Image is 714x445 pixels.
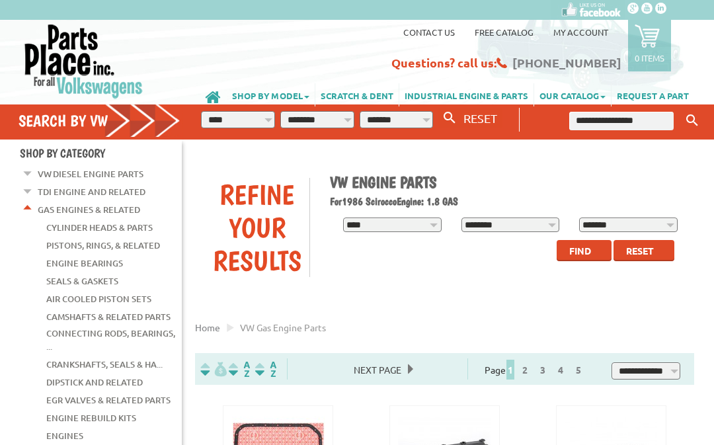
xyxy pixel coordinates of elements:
h4: Search by VW [19,111,180,130]
a: 0 items [628,20,671,71]
span: VW gas engine parts [240,321,326,333]
button: RESET [458,108,502,128]
a: 2 [519,364,531,376]
a: Crankshafts, Seals & Ha... [46,356,163,373]
span: Reset [626,245,654,257]
h1: VW Engine Parts [330,173,684,192]
button: Find [557,240,612,261]
a: Next Page [347,364,408,376]
a: Connecting Rods, Bearings, ... [46,325,175,355]
span: Next Page [347,360,408,380]
a: Engine Rebuild Kits [46,409,136,426]
h2: 1986 Scirocco [330,195,684,208]
a: Engine Bearings [46,255,123,272]
span: Engine: 1.8 GAS [397,195,458,208]
span: RESET [463,111,497,125]
a: 4 [555,364,567,376]
p: 0 items [635,52,664,63]
button: Reset [614,240,674,261]
a: Home [195,321,220,333]
a: Dipstick and Related [46,374,143,391]
a: SCRATCH & DENT [315,83,399,106]
a: INDUSTRIAL ENGINE & PARTS [399,83,534,106]
a: Camshafts & Related Parts [46,308,171,325]
a: OUR CATALOG [534,83,611,106]
a: 5 [573,364,584,376]
span: For [330,195,342,208]
a: VW Diesel Engine Parts [38,165,143,182]
a: My Account [553,26,608,38]
a: Gas Engines & Related [38,201,140,218]
a: 3 [537,364,549,376]
a: Air Cooled Piston Sets [46,290,151,307]
a: Pistons, Rings, & Related [46,237,160,254]
button: Search By VW... [438,108,461,128]
a: Seals & Gaskets [46,272,118,290]
div: Refine Your Results [205,178,309,277]
img: Sort by Sales Rank [253,362,279,377]
a: SHOP BY MODEL [227,83,315,106]
img: Sort by Headline [226,362,253,377]
a: Contact us [403,26,455,38]
button: Keyword Search [682,110,702,132]
a: REQUEST A PART [612,83,694,106]
img: filterpricelow.svg [200,362,227,377]
img: Parts Place Inc! [23,23,144,99]
a: TDI Engine and Related [38,183,145,200]
a: EGR Valves & Related Parts [46,391,171,409]
span: 1 [506,360,514,380]
a: Free Catalog [475,26,534,38]
a: Cylinder Heads & Parts [46,219,153,236]
h4: Shop By Category [20,146,182,160]
div: Page [467,358,603,380]
a: Engines [46,427,83,444]
span: Find [569,245,591,257]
